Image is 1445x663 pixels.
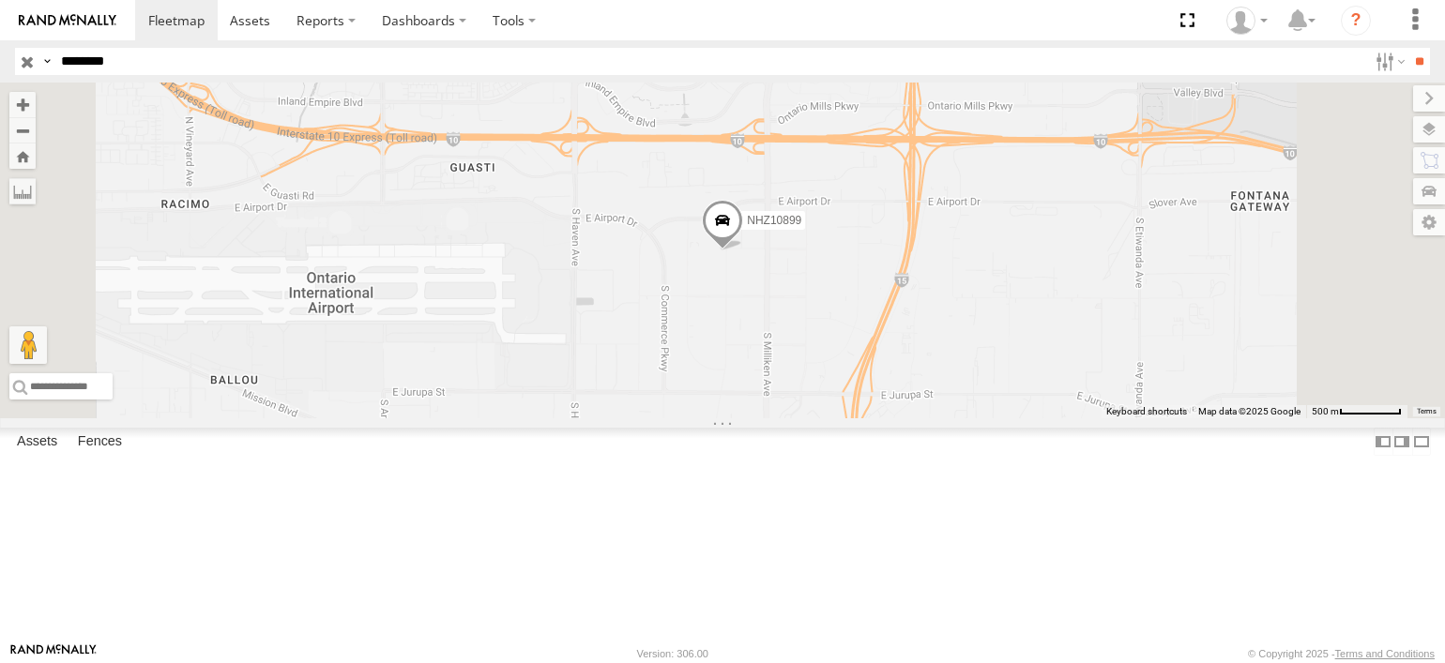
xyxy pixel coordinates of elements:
button: Map Scale: 500 m per 63 pixels [1306,405,1407,418]
a: Terms and Conditions [1335,648,1435,659]
button: Drag Pegman onto the map to open Street View [9,326,47,364]
label: Search Query [39,48,54,75]
span: Map data ©2025 Google [1198,406,1300,416]
i: ? [1341,6,1371,36]
div: Zulema McIntosch [1220,7,1274,35]
label: Measure [9,178,36,204]
button: Zoom Home [9,143,36,169]
label: Dock Summary Table to the Left [1374,428,1392,455]
label: Assets [8,429,67,455]
span: NHZ10899 [747,215,801,228]
label: Map Settings [1413,209,1445,235]
button: Keyboard shortcuts [1106,405,1187,418]
div: © Copyright 2025 - [1248,648,1435,659]
label: Search Filter Options [1368,48,1408,75]
label: Hide Summary Table [1412,428,1431,455]
span: 500 m [1312,406,1339,416]
img: rand-logo.svg [19,14,116,27]
button: Zoom in [9,92,36,117]
a: Visit our Website [10,644,97,663]
label: Fences [68,429,131,455]
div: Version: 306.00 [637,648,708,659]
label: Dock Summary Table to the Right [1392,428,1411,455]
button: Zoom out [9,117,36,143]
a: Terms (opens in new tab) [1417,408,1437,415]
